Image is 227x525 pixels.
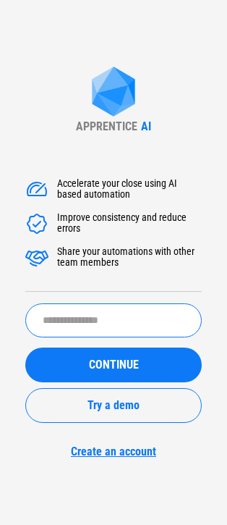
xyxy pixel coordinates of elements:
img: Accelerate [25,246,48,269]
span: Try a demo [87,400,140,411]
button: CONTINUE [25,348,202,382]
div: APPRENTICE [76,119,137,133]
a: Create an account [25,445,202,458]
img: Accelerate [25,212,48,235]
img: Accelerate [25,178,48,201]
div: AI [141,119,151,133]
img: Apprentice AI [85,67,142,119]
span: CONTINUE [89,359,139,371]
div: Accelerate your close using AI based automation [57,178,202,201]
button: Try a demo [25,388,202,423]
div: Share your automations with other team members [57,246,202,269]
div: Improve consistency and reduce errors [57,212,202,235]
